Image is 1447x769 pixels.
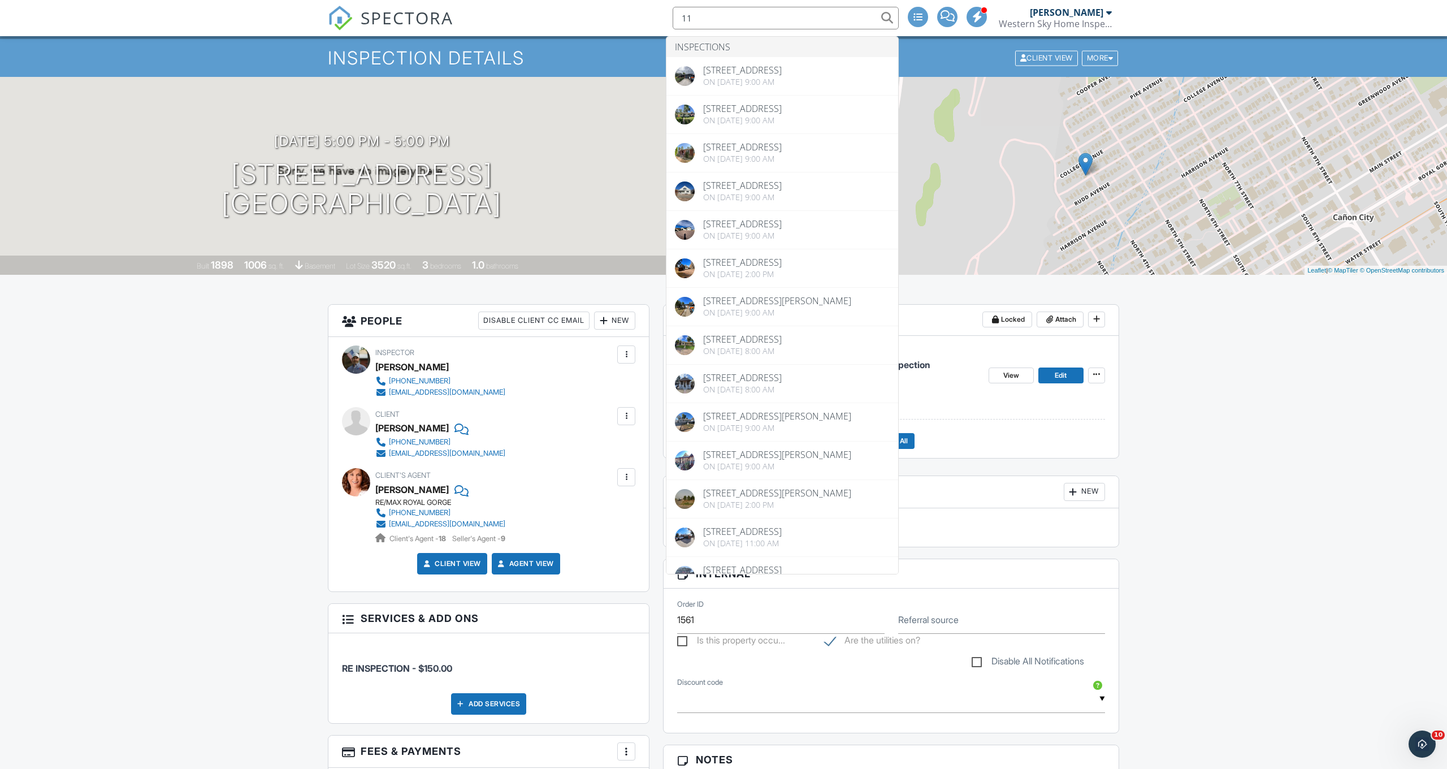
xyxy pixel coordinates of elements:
h1: Inspection Details [328,48,1119,68]
span: Client's Agent - [389,534,448,543]
label: Disable All Notifications [972,656,1084,670]
a: SPECTORA [328,15,453,39]
div: [EMAIL_ADDRESS][DOMAIN_NAME] [389,520,505,529]
div: On [DATE] 9:00 am [703,424,851,433]
img: 5599589%2Fcover_photos%2FqMWZNmLSquMdnskqwb1s%2Foriginal.5599589-1699564594516 [675,258,695,278]
img: 3833754%2Fcover_photos%2FwUMTbpruecifVgIumZVP%2Foriginal.jpg [675,451,695,470]
div: 3 [422,259,428,271]
div: New [594,312,635,330]
span: SPECTORA [361,6,453,29]
div: [STREET_ADDRESS] [703,335,782,344]
div: New [1064,483,1105,501]
div: On [DATE] 9:00 am [703,77,782,87]
div: [PERSON_NAME] [375,420,449,437]
div: [PERSON_NAME] [375,358,449,375]
div: 1006 [244,259,267,271]
span: Built [197,262,209,270]
div: RE/MAX ROYAL GORGE [375,498,514,507]
h3: [DATE] 5:00 pm - 5:00 pm [274,133,450,149]
img: 5308088%2Fcover_photos%2F93uKCe2kD1tK1Fl2G13a%2Foriginal.5308088-1692890465138 [675,297,695,317]
label: Order ID [677,599,704,610]
span: sq.ft. [397,262,411,270]
a: [STREET_ADDRESS] On [DATE] 8:00 am [666,326,898,364]
span: Client's Agent [375,471,431,479]
li: Inspections [666,37,898,57]
a: Client View [1014,53,1081,62]
div: On [DATE] 8:00 am [703,347,782,356]
span: bathrooms [486,262,518,270]
span: Inspector [375,348,414,357]
h1: [STREET_ADDRESS] [GEOGRAPHIC_DATA] [222,159,502,219]
div: [EMAIL_ADDRESS][DOMAIN_NAME] [389,388,505,397]
img: 9464960%2Fcover_photos%2FicF8qpk45MEJzs0iMgpi%2Foriginal.jpg [675,66,695,86]
a: © OpenStreetMap contributors [1360,267,1444,274]
a: [PHONE_NUMBER] [375,437,505,448]
a: [STREET_ADDRESS] On [DATE] 9:00 am [666,172,898,210]
img: cover.jpg [675,528,695,547]
a: [PERSON_NAME] [375,481,449,498]
div: [STREET_ADDRESS][PERSON_NAME] [703,489,851,498]
a: [STREET_ADDRESS] On [DATE] 8:00 am [666,365,898,403]
a: Agent View [496,558,554,569]
img: 8654083%2Fcover_photos%2FkBmzDyzvMnpdgqy5QcMK%2Foriginal.8654083-1747234693971 [675,105,695,124]
a: [STREET_ADDRESS] On [DATE] 9:00 am [666,57,898,95]
a: [STREET_ADDRESS] On [DATE] 9:00 am [666,96,898,133]
input: Search everything... [673,7,899,29]
div: [PHONE_NUMBER] [389,438,450,447]
div: 1.0 [472,259,484,271]
div: [EMAIL_ADDRESS][DOMAIN_NAME] [389,449,505,458]
a: [STREET_ADDRESS][PERSON_NAME] On [DATE] 9:00 am [666,288,898,326]
div: On [DATE] 11:00 am [703,539,782,548]
span: 10 [1432,731,1445,740]
div: [STREET_ADDRESS] [703,181,782,190]
div: Add Services [451,693,526,715]
div: [PHONE_NUMBER] [389,377,450,386]
img: cover.jpg [675,566,695,586]
div: [STREET_ADDRESS][PERSON_NAME] [703,296,851,305]
div: [STREET_ADDRESS] [703,258,782,267]
a: [EMAIL_ADDRESS][DOMAIN_NAME] [375,387,505,398]
div: [PHONE_NUMBER] [389,508,450,517]
a: [PHONE_NUMBER] [375,507,505,519]
div: 3520 [371,259,396,271]
a: [STREET_ADDRESS][PERSON_NAME] On [DATE] 9:00 am [666,403,898,441]
strong: 18 [439,534,446,543]
span: Client [375,410,400,418]
a: © MapTiler [1328,267,1358,274]
iframe: Intercom live chat [1409,731,1436,758]
span: bedrooms [430,262,461,270]
div: [STREET_ADDRESS] [703,527,782,536]
div: On [DATE] 2:00 pm [703,500,851,509]
a: [STREET_ADDRESS] On [DATE] 9:00 am [666,211,898,249]
h3: Additional Documents [664,476,1119,508]
a: Leaflet [1307,267,1326,274]
span: sq. ft. [268,262,284,270]
a: [STREET_ADDRESS] [666,557,898,595]
a: [STREET_ADDRESS] On [DATE] 9:00 am [666,134,898,172]
label: Discount code [677,677,723,688]
label: Are the utilities on? [825,635,920,649]
a: [EMAIL_ADDRESS][DOMAIN_NAME] [375,448,505,459]
div: On [DATE] 9:00 am [703,308,851,317]
a: [STREET_ADDRESS] On [DATE] 11:00 am [666,519,898,556]
h3: People [328,305,649,337]
div: [STREET_ADDRESS] [703,66,782,75]
div: [PERSON_NAME] [1030,7,1103,18]
div: On [DATE] 2:00 pm [703,270,782,279]
h3: Services & Add ons [328,604,649,633]
div: On [DATE] 9:00 am [703,462,851,471]
a: [PHONE_NUMBER] [375,375,505,387]
div: On [DATE] 9:00 am [703,193,782,202]
span: Lot Size [346,262,370,270]
div: [STREET_ADDRESS] [703,565,782,574]
span: basement [305,262,335,270]
a: Client View [421,558,481,569]
div: [STREET_ADDRESS] [703,142,782,152]
span: Seller's Agent - [452,534,505,543]
img: 3870523%2Fcover_photos%2FqOM878ioE85BAs8gS6U1%2Foriginal.jpg [675,412,695,432]
div: | [1305,266,1447,275]
h3: Fees & Payments [328,736,649,768]
div: On [DATE] 9:00 am [703,116,782,125]
div: More [1082,50,1119,66]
